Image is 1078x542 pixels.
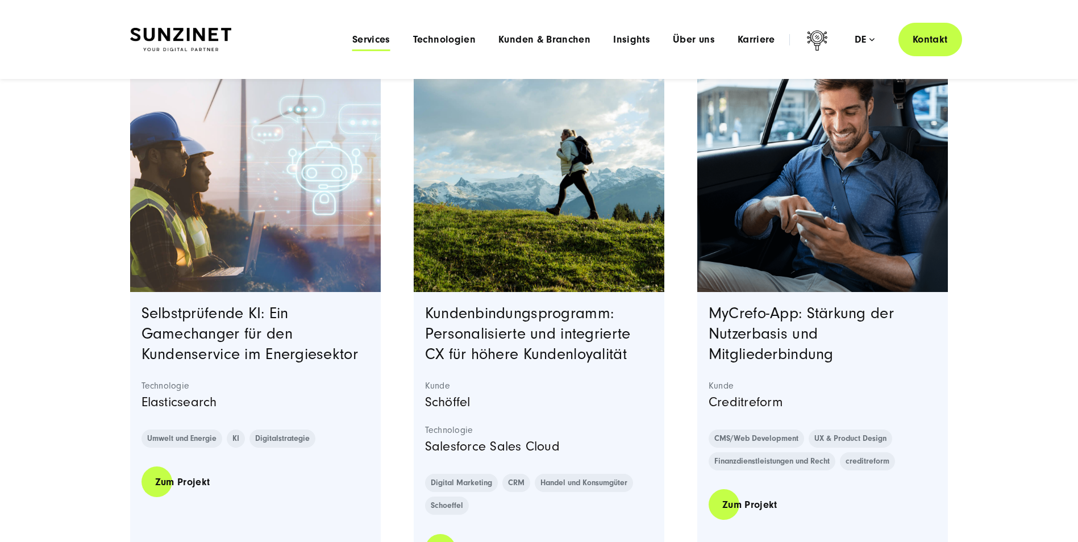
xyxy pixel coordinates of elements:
[425,424,654,436] strong: Technologie
[898,23,962,56] a: Kontakt
[425,497,469,515] a: Schoeffel
[249,430,315,448] a: Digitalstrategie
[738,34,775,45] a: Karriere
[673,34,715,45] a: Über uns
[425,436,654,457] p: Salesforce Sales Cloud
[840,452,895,470] a: creditreform
[141,430,222,448] a: Umwelt und Energie
[130,41,381,292] a: Featured image: Zwei Fachleute in Sicherheitskleidung, ein Mann und eine Frau, stehen vor Windtur...
[697,41,948,292] a: Featured image: - Read full post: MyCrefo App | App Design & Strategie
[809,430,892,448] a: UX & Product Design
[141,466,224,498] a: Zum Projekt
[709,391,937,413] p: Creditreform
[425,305,631,363] a: Kundenbindungsprogramm: Personalisierte und integrierte CX für höhere Kundenloyalität
[855,34,875,45] div: de
[352,34,390,45] a: Services
[414,41,665,292] a: Featured image: Schöffel Kundenbindungsprogramm Teaserbild - Read full post: Schöffel | Kundenbin...
[425,391,654,413] p: Schöffel
[130,28,231,52] img: SUNZINET Full Service Digital Agentur
[709,489,791,521] a: Zum Projekt
[709,430,804,448] a: CMS/Web Development
[227,430,245,448] a: KI
[141,305,358,363] a: Selbstprüfende KI: Ein Gamechanger für den Kundenservice im Energiesektor
[709,305,894,363] a: MyCrefo-App: Stärkung der Nutzerbasis und Mitgliederbindung
[498,34,590,45] a: Kunden & Branchen
[130,41,381,292] img: Zwei Fachleute in Sicherheitskleidung, ein Mann und eine Frau, stehen vor Windturbinen und arbeit...
[613,34,650,45] a: Insights
[414,41,665,292] img: Schöffel Kundenbindungsprogramm Teaserbild
[502,474,530,492] a: CRM
[425,474,498,492] a: Digital Marketing
[141,391,370,413] p: Elasticsearch
[535,474,633,492] a: Handel und Konsumgüter
[141,380,370,391] strong: Technologie
[709,452,835,470] a: Finanzdienstleistungen und Recht
[709,380,937,391] strong: Kunde
[425,380,654,391] strong: Kunde
[413,34,476,45] a: Technologien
